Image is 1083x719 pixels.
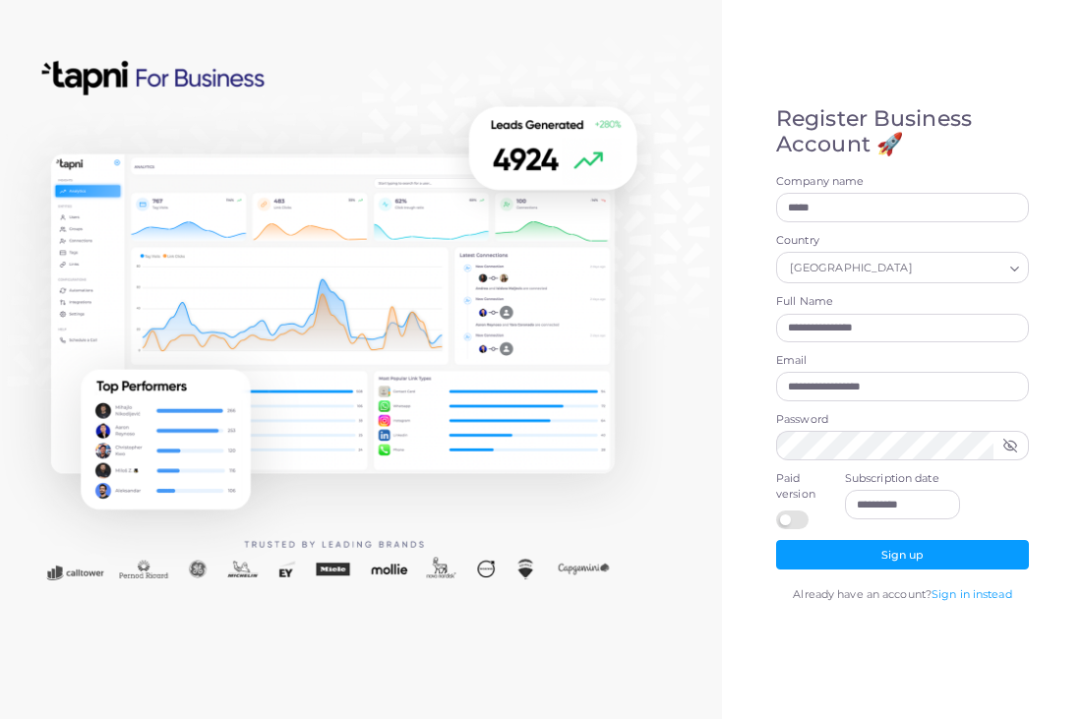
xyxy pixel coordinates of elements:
label: Email [776,353,1029,369]
label: Paid version [776,471,823,503]
label: Subscription date [845,471,961,487]
div: Search for option [776,252,1029,283]
h4: Register Business Account 🚀 [776,106,1029,158]
label: Full Name [776,294,1029,310]
label: Company name [776,174,1029,190]
label: Country [776,233,1029,249]
span: [GEOGRAPHIC_DATA] [787,259,915,279]
button: Sign up [776,540,1029,569]
input: Search for option [917,258,1002,279]
span: Already have an account? [793,587,932,601]
a: Sign in instead [932,587,1012,601]
label: Password [776,412,1029,428]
